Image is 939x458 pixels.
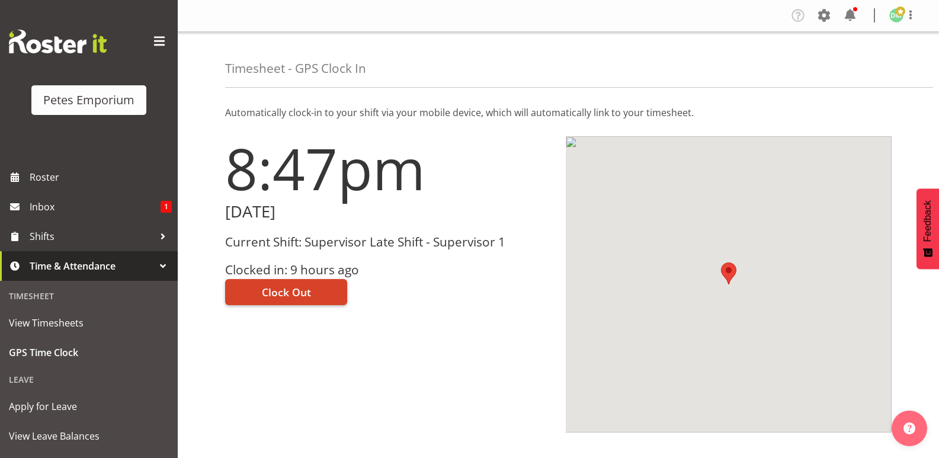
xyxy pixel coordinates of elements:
[30,198,161,216] span: Inbox
[3,308,175,338] a: View Timesheets
[3,284,175,308] div: Timesheet
[225,279,347,305] button: Clock Out
[9,427,169,445] span: View Leave Balances
[9,344,169,361] span: GPS Time Clock
[3,421,175,451] a: View Leave Balances
[225,136,552,200] h1: 8:47pm
[43,91,134,109] div: Petes Emporium
[9,314,169,332] span: View Timesheets
[3,367,175,392] div: Leave
[916,188,939,269] button: Feedback - Show survey
[225,105,892,120] p: Automatically clock-in to your shift via your mobile device, which will automatically link to you...
[225,62,366,75] h4: Timesheet - GPS Clock In
[889,8,903,23] img: david-mcauley697.jpg
[3,392,175,421] a: Apply for Leave
[225,263,552,277] h3: Clocked in: 9 hours ago
[3,338,175,367] a: GPS Time Clock
[30,228,154,245] span: Shifts
[9,398,169,415] span: Apply for Leave
[225,203,552,221] h2: [DATE]
[9,30,107,53] img: Rosterit website logo
[161,201,172,213] span: 1
[262,284,311,300] span: Clock Out
[30,168,172,186] span: Roster
[30,257,154,275] span: Time & Attendance
[225,235,552,249] h3: Current Shift: Supervisor Late Shift - Supervisor 1
[903,422,915,434] img: help-xxl-2.png
[922,200,933,242] span: Feedback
